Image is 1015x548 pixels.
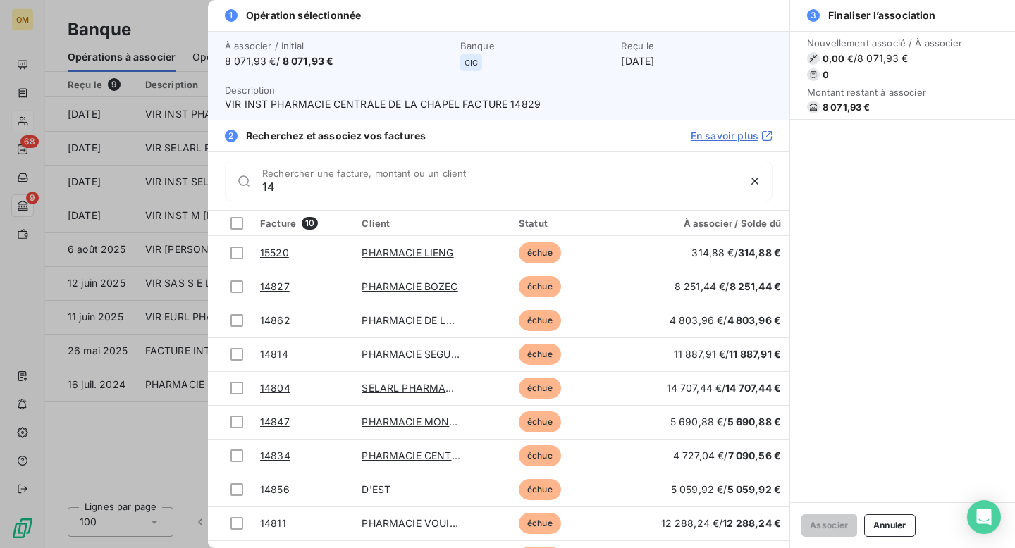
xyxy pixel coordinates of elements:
[362,348,461,360] a: PHARMACIE SEGUIN
[691,247,781,259] span: 314,88 € /
[519,445,561,466] span: échue
[670,314,781,326] span: 4 803,96 € /
[854,51,909,66] span: / 8 071,93 €
[674,348,781,360] span: 11 887,91 € /
[260,382,290,394] a: 14804
[225,40,452,51] span: À associer / Initial
[729,348,781,360] span: 11 887,91 €
[675,280,781,292] span: 8 251,44 € /
[260,217,345,230] div: Facture
[260,247,289,259] a: 15520
[362,382,519,394] a: SELARL PHARMACIE DALAYRAC
[801,514,857,537] button: Associer
[246,129,426,143] span: Recherchez et associez vos factures
[362,416,462,428] a: PHARMACIE MONGE
[225,54,452,68] span: 8 071,93 € /
[260,416,290,428] a: 14847
[260,483,290,495] a: 14856
[260,348,288,360] a: 14814
[460,40,613,51] span: Banque
[519,218,620,229] div: Statut
[728,449,782,461] span: 7 090,56 €
[519,479,561,500] span: échue
[302,217,318,230] span: 10
[225,130,238,142] span: 2
[362,483,390,495] a: D'EST
[260,314,290,326] a: 14862
[864,514,916,537] button: Annuler
[225,9,238,22] span: 1
[738,247,781,259] span: 314,88 €
[362,449,476,461] a: PHARMACIE CENTRALE
[727,314,782,326] span: 4 803,96 €
[225,85,276,96] span: Description
[621,40,773,51] span: Reçu le
[519,513,561,534] span: échue
[519,344,561,365] span: échue
[362,517,538,529] a: PHARMACIE VOUILLE CONVENTION
[362,314,479,326] a: PHARMACIE DE LA PAIX
[823,101,871,113] span: 8 071,93 €
[519,276,561,297] span: échue
[670,416,781,428] span: 5 690,88 € /
[260,449,290,461] a: 14834
[225,97,773,111] span: VIR INST PHARMACIE CENTRALE DE LA CHAPEL FACTURE 14829
[283,55,334,67] span: 8 071,93 €
[260,517,286,529] a: 14811
[671,483,781,495] span: 5 059,92 € /
[828,8,935,23] span: Finaliser l’association
[967,500,1001,534] div: Open Intercom Messenger
[823,53,854,64] span: 0,00 €
[722,517,781,529] span: 12 288,24 €
[362,247,453,259] a: PHARMACIE LIENG
[262,180,738,194] input: placeholder
[673,449,781,461] span: 4 727,04 € /
[667,382,781,394] span: 14 707,44 € /
[519,242,561,263] span: échue
[519,310,561,331] span: échue
[807,37,962,49] span: Nouvellement associé / À associer
[727,416,782,428] span: 5 690,88 €
[727,483,782,495] span: 5 059,92 €
[465,58,478,67] span: CIC
[807,9,820,22] span: 3
[621,40,773,68] div: [DATE]
[362,218,502,229] div: Client
[730,280,782,292] span: 8 251,44 €
[519,378,561,399] span: échue
[807,87,962,98] span: Montant restant à associer
[246,8,361,23] span: Opération sélectionnée
[823,69,829,80] span: 0
[725,382,781,394] span: 14 707,44 €
[362,280,457,292] a: PHARMACIE BOZEC
[519,411,561,432] span: échue
[691,129,773,143] a: En savoir plus
[260,280,290,292] a: 14827
[661,517,781,529] span: 12 288,24 € /
[637,218,781,229] div: À associer / Solde dû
